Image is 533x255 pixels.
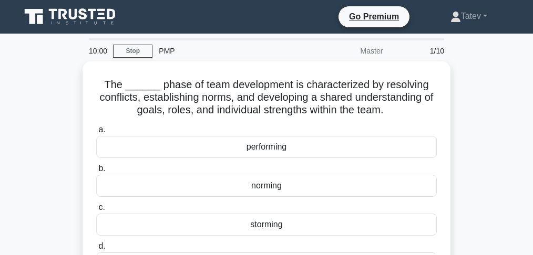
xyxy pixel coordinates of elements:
a: Go Premium [343,10,405,23]
div: PMP [152,40,297,61]
span: a. [98,125,105,134]
div: norming [96,175,437,197]
span: b. [98,164,105,173]
h5: The ______ phase of team development is characterized by resolving conflicts, establishing norms,... [95,78,438,117]
span: d. [98,241,105,250]
div: Master [297,40,389,61]
a: Stop [113,45,152,58]
div: storming [96,214,437,236]
a: Tatev [425,6,512,27]
div: 10:00 [83,40,113,61]
div: 1/10 [389,40,450,61]
span: c. [98,203,105,211]
div: performing [96,136,437,158]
